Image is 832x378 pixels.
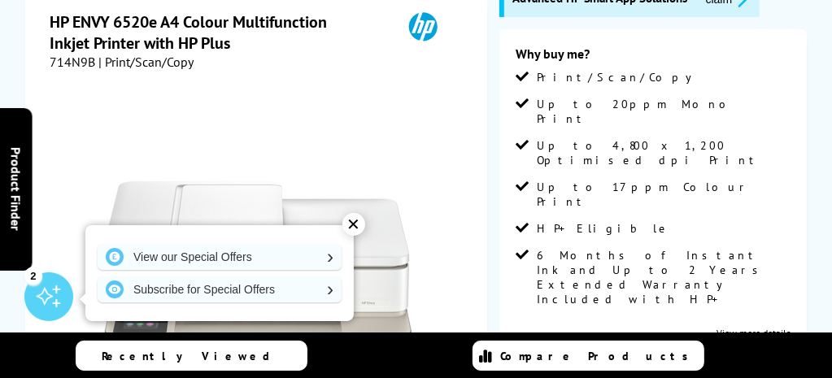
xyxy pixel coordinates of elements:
[537,70,704,85] span: Print/Scan/Copy
[717,327,791,339] a: View more details
[8,147,24,231] span: Product Finder
[98,276,342,302] a: Subscribe for Special Offers
[473,341,704,371] a: Compare Products
[76,341,307,371] a: Recently Viewed
[386,11,460,41] img: HP
[342,213,365,236] div: ✕
[537,248,791,306] span: 6 Months of Instant Ink and Up to 2 Years Extended Warranty Included with HP+
[24,267,42,285] div: 2
[500,349,697,363] span: Compare Products
[50,54,95,70] span: 714N9B
[98,54,194,70] span: | Print/Scan/Copy
[50,11,386,54] h1: HP ENVY 6520e A4 Colour Multifunction Inkjet Printer with HP Plus
[102,349,286,363] span: Recently Viewed
[516,46,791,70] div: Why buy me?
[537,221,672,236] span: HP+ Eligible
[537,97,791,126] span: Up to 20ppm Mono Print
[98,244,342,270] a: View our Special Offers
[537,138,791,167] span: Up to 4,800 x 1,200 Optimised dpi Print
[537,180,791,209] span: Up to 17ppm Colour Print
